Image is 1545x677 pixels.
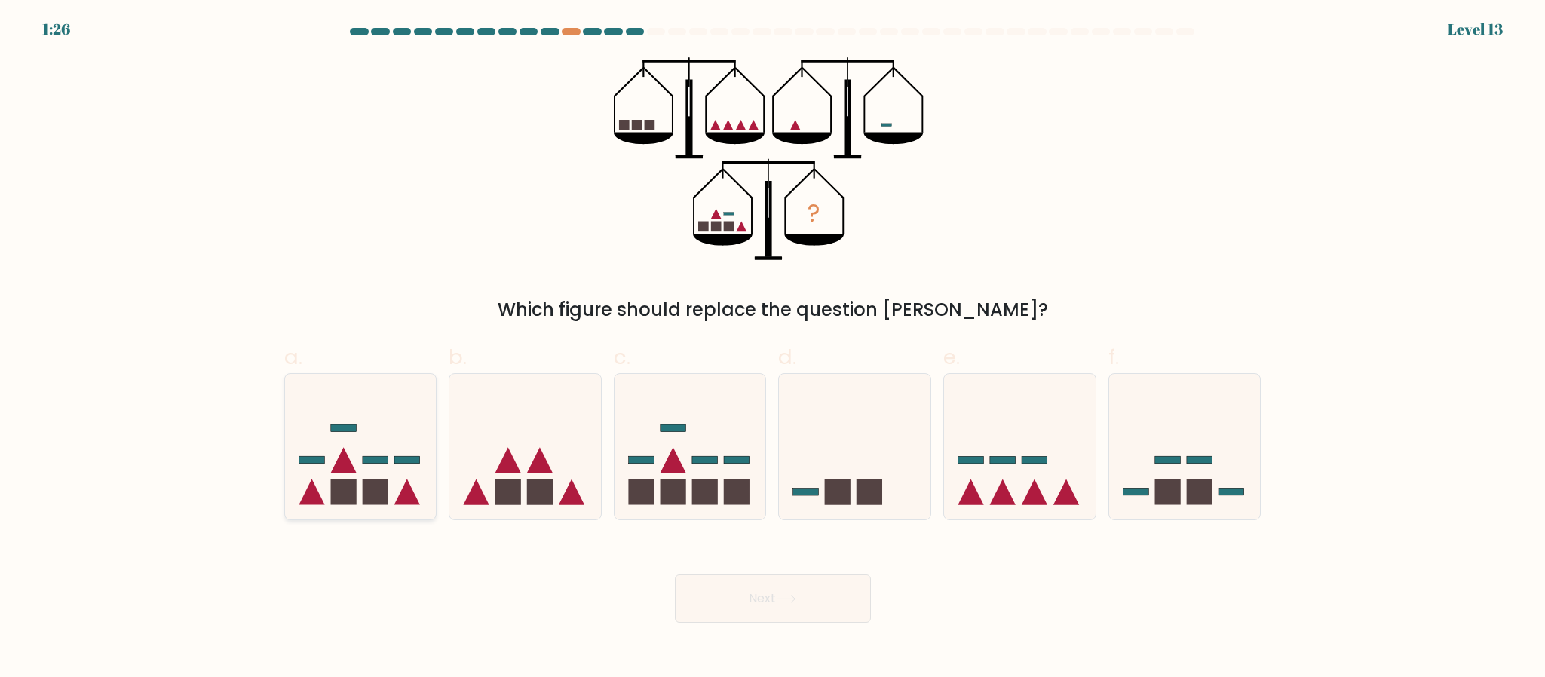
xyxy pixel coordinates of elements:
[449,342,467,372] span: b.
[808,197,820,230] tspan: ?
[778,342,796,372] span: d.
[42,18,70,41] div: 1:26
[614,342,630,372] span: c.
[675,574,871,623] button: Next
[1108,342,1119,372] span: f.
[1448,18,1503,41] div: Level 13
[943,342,960,372] span: e.
[284,342,302,372] span: a.
[293,296,1252,323] div: Which figure should replace the question [PERSON_NAME]?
